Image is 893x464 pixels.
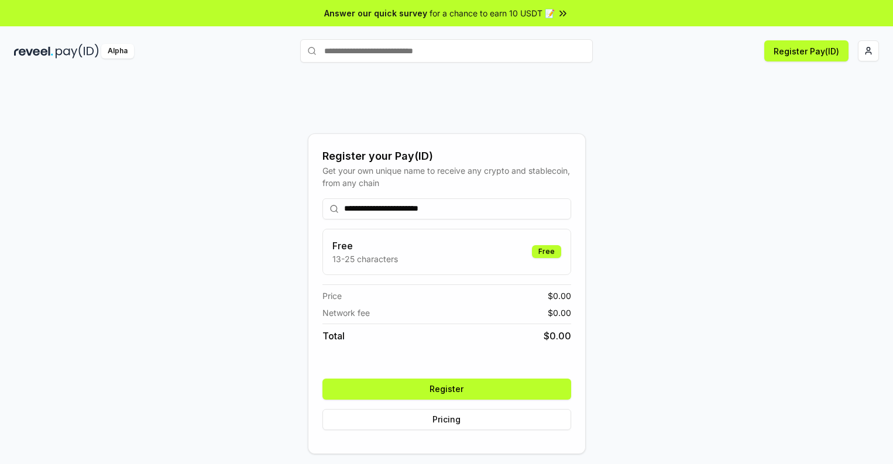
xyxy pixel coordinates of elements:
[14,44,53,59] img: reveel_dark
[430,7,555,19] span: for a chance to earn 10 USDT 📝
[548,307,571,319] span: $ 0.00
[101,44,134,59] div: Alpha
[322,148,571,164] div: Register your Pay(ID)
[322,409,571,430] button: Pricing
[332,253,398,265] p: 13-25 characters
[548,290,571,302] span: $ 0.00
[764,40,849,61] button: Register Pay(ID)
[324,7,427,19] span: Answer our quick survey
[544,329,571,343] span: $ 0.00
[332,239,398,253] h3: Free
[56,44,99,59] img: pay_id
[322,307,370,319] span: Network fee
[322,379,571,400] button: Register
[322,329,345,343] span: Total
[532,245,561,258] div: Free
[322,290,342,302] span: Price
[322,164,571,189] div: Get your own unique name to receive any crypto and stablecoin, from any chain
